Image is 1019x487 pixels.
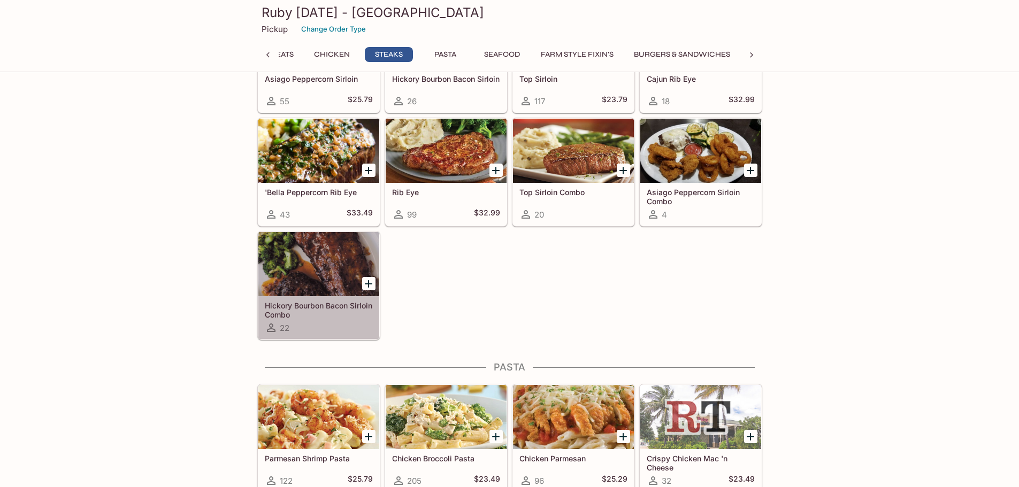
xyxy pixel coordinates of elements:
div: 'Bella Peppercorn Rib Eye [258,119,379,183]
h5: Asiago Peppercorn Sirloin [265,74,373,83]
div: Chicken Parmesan [513,385,634,449]
button: Add 'Bella Peppercorn Rib Eye [362,164,376,177]
h5: $23.49 [729,474,755,487]
span: 117 [534,96,545,106]
button: Add Parmesan Shrimp Pasta [362,430,376,443]
div: Rib Eye [386,119,507,183]
h5: 'Bella Peppercorn Rib Eye [265,188,373,197]
div: Parmesan Shrimp Pasta [258,385,379,449]
span: 18 [662,96,670,106]
span: 4 [662,210,667,220]
span: 205 [407,476,422,486]
span: 99 [407,210,417,220]
h5: Chicken Broccoli Pasta [392,454,500,463]
span: 96 [534,476,544,486]
h5: Chicken Parmesan [519,454,627,463]
h3: Ruby [DATE] - [GEOGRAPHIC_DATA] [262,4,758,21]
div: Asiago Peppercorn Sirloin Combo [640,119,761,183]
span: 32 [662,476,671,486]
button: Add Top Sirloin Combo [617,164,630,177]
button: Add Asiago Peppercorn Sirloin Combo [744,164,757,177]
h5: $25.29 [602,474,627,487]
button: Farm Style Fixin's [535,47,619,62]
h5: Crispy Chicken Mac 'n Cheese [647,454,755,471]
div: Hickory Bourbon Bacon Sirloin Combo [258,232,379,296]
h5: Hickory Bourbon Bacon Sirloin Combo [265,301,373,319]
button: Change Order Type [296,21,371,37]
h5: Cajun Rib Eye [647,74,755,83]
span: 43 [280,210,290,220]
span: 26 [407,96,417,106]
button: Add Crispy Chicken Mac 'n Cheese [744,430,757,443]
button: Add Rib Eye [489,164,503,177]
h5: Asiago Peppercorn Sirloin Combo [647,188,755,205]
span: 55 [280,96,289,106]
div: Top Sirloin Combo [513,119,634,183]
p: Pickup [262,24,288,34]
span: 22 [280,323,289,333]
h5: Rib Eye [392,188,500,197]
button: Add Chicken Parmesan [617,430,630,443]
button: Add Chicken Broccoli Pasta [489,430,503,443]
h4: Pasta [257,361,762,373]
button: Seafood [478,47,526,62]
h5: $33.49 [347,208,373,221]
button: Add Hickory Bourbon Bacon Sirloin Combo [362,277,376,290]
a: 'Bella Peppercorn Rib Eye43$33.49 [258,118,380,226]
a: Asiago Peppercorn Sirloin Combo4 [640,118,762,226]
h5: $25.79 [348,474,373,487]
h5: Top Sirloin [519,74,627,83]
a: Hickory Bourbon Bacon Sirloin Combo22 [258,231,380,339]
h5: $23.49 [474,474,500,487]
div: Crispy Chicken Mac 'n Cheese [640,385,761,449]
button: Pasta [422,47,470,62]
h5: Top Sirloin Combo [519,188,627,197]
h5: $25.79 [348,95,373,107]
span: 20 [534,210,544,220]
h5: Hickory Bourbon Bacon Sirloin [392,74,500,83]
span: 122 [280,476,293,486]
h5: $32.99 [474,208,500,221]
a: Top Sirloin Combo20 [512,118,634,226]
button: Burgers & Sandwiches [628,47,736,62]
button: Steaks [365,47,413,62]
a: Rib Eye99$32.99 [385,118,507,226]
h5: $23.79 [602,95,627,107]
div: Chicken Broccoli Pasta [386,385,507,449]
h5: $32.99 [729,95,755,107]
h5: Parmesan Shrimp Pasta [265,454,373,463]
button: Chicken [308,47,356,62]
